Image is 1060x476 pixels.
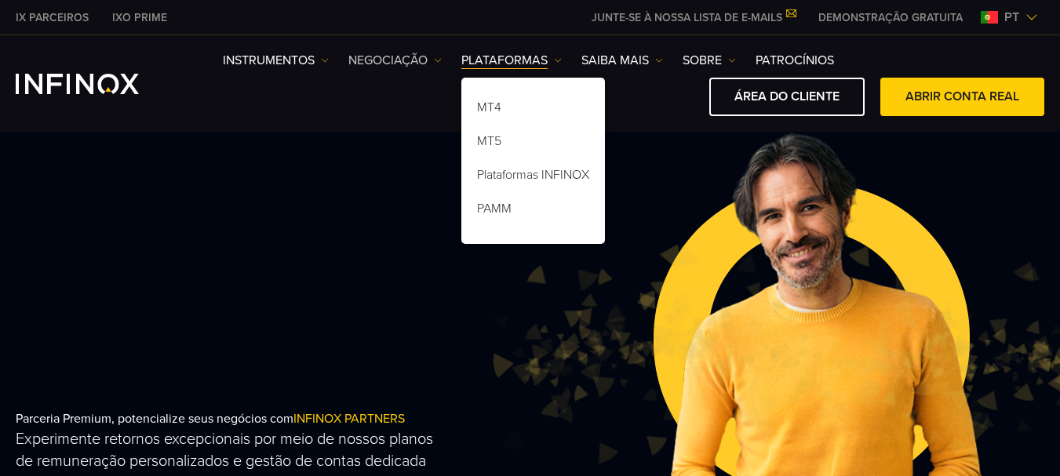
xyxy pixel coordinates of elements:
[461,127,605,161] a: MT5
[880,78,1044,116] a: ABRIR CONTA REAL
[580,11,807,24] a: JUNTE-SE À NOSSA LISTA DE E-MAILS
[100,9,179,26] a: INFINOX
[998,8,1025,27] span: pt
[293,411,405,427] span: INFINOX PARTNERS
[461,194,605,228] a: PAMM
[223,51,329,70] a: Instrumentos
[756,51,834,70] a: Patrocínios
[461,51,562,70] a: PLATAFORMAS
[581,51,663,70] a: Saiba mais
[348,51,442,70] a: NEGOCIAÇÃO
[461,93,605,127] a: MT4
[4,9,100,26] a: INFINOX
[807,9,974,26] a: INFINOX MENU
[461,161,605,194] a: Plataformas INFINOX
[709,78,865,116] a: ÁREA DO CLIENTE
[16,74,176,94] a: INFINOX Logo
[683,51,736,70] a: SOBRE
